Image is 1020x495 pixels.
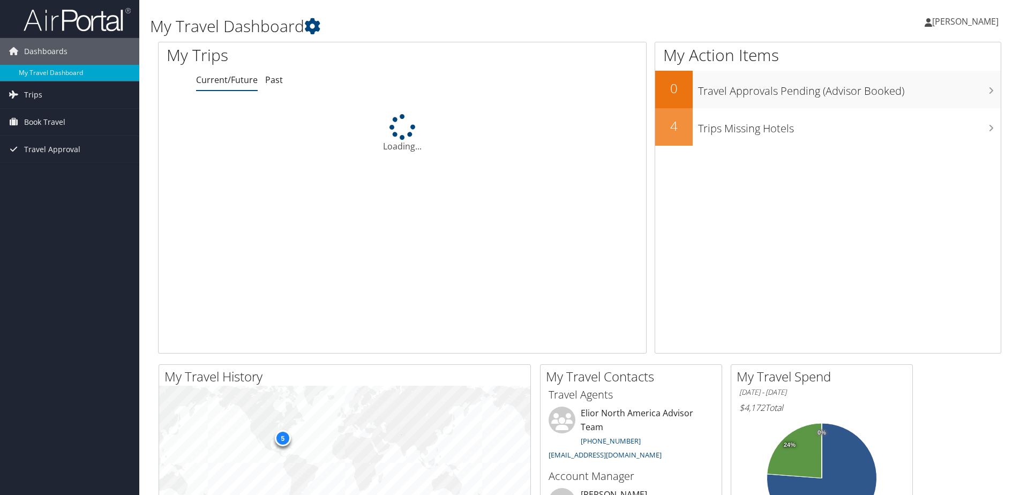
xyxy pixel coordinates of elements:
a: [PERSON_NAME] [925,5,1009,37]
h2: My Travel Contacts [546,367,722,386]
span: Dashboards [24,38,67,65]
span: $4,172 [739,402,765,414]
a: [EMAIL_ADDRESS][DOMAIN_NAME] [549,450,662,460]
a: 4Trips Missing Hotels [655,108,1001,146]
span: [PERSON_NAME] [932,16,999,27]
h2: 0 [655,79,693,97]
a: 0Travel Approvals Pending (Advisor Booked) [655,71,1001,108]
a: Past [265,74,283,86]
a: Current/Future [196,74,258,86]
h6: Total [739,402,904,414]
li: Elior North America Advisor Team [543,407,719,464]
a: [PHONE_NUMBER] [581,436,641,446]
h2: 4 [655,117,693,135]
h3: Trips Missing Hotels [698,116,1001,136]
h1: My Travel Dashboard [150,15,723,37]
h3: Travel Agents [549,387,714,402]
h6: [DATE] - [DATE] [739,387,904,397]
h1: My Trips [167,44,435,66]
h2: My Travel History [164,367,530,386]
tspan: 0% [817,430,826,436]
h3: Travel Approvals Pending (Advisor Booked) [698,78,1001,99]
div: 5 [274,430,290,446]
h2: My Travel Spend [737,367,912,386]
span: Trips [24,81,42,108]
span: Travel Approval [24,136,80,163]
img: airportal-logo.png [24,7,131,32]
span: Book Travel [24,109,65,136]
h3: Account Manager [549,469,714,484]
div: Loading... [159,114,646,153]
h1: My Action Items [655,44,1001,66]
tspan: 24% [784,442,796,448]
